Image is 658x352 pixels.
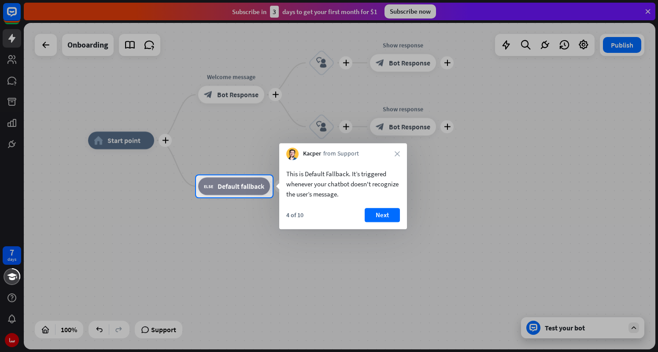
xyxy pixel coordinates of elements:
span: Kacper [303,150,321,159]
span: from Support [323,150,359,159]
i: block_fallback [204,182,213,191]
div: 4 of 10 [286,211,303,219]
button: Next [365,208,400,222]
button: Open LiveChat chat widget [7,4,33,30]
div: This is Default Fallback. It’s triggered whenever your chatbot doesn't recognize the user’s message. [286,169,400,199]
span: Default fallback [218,182,264,191]
i: close [395,151,400,156]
